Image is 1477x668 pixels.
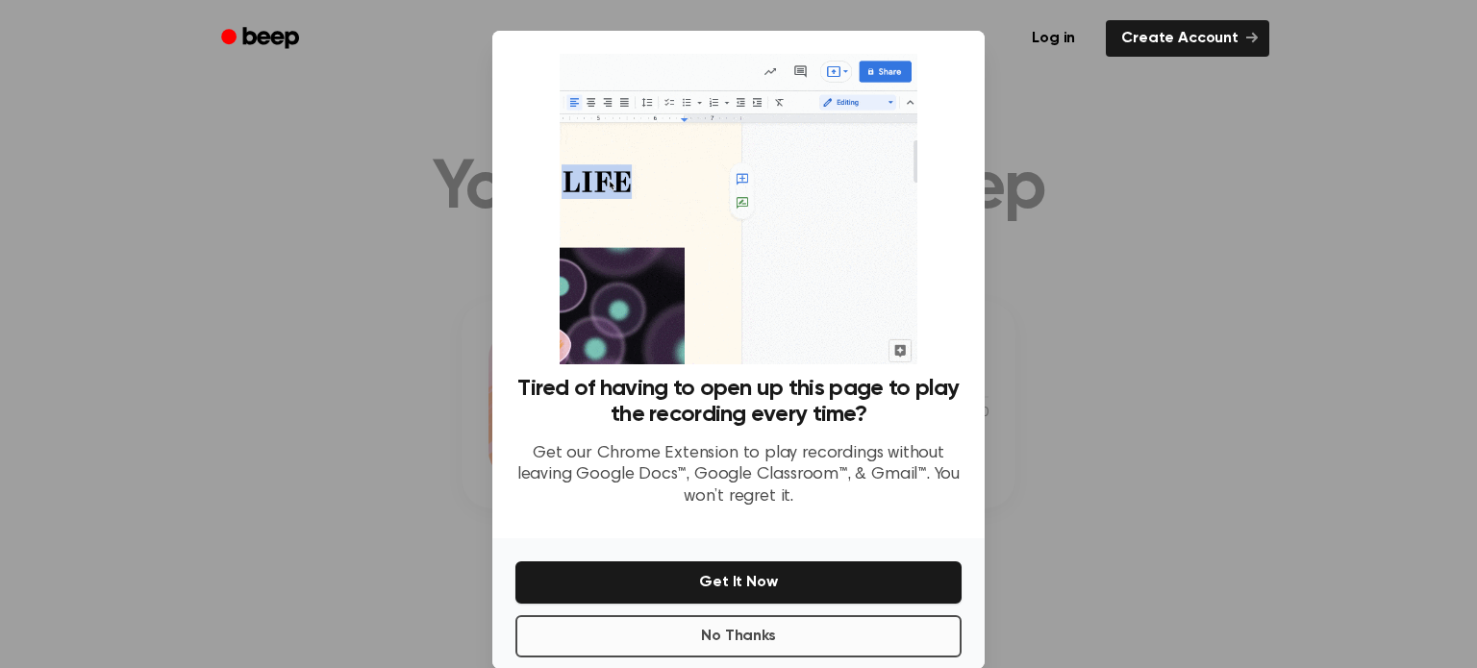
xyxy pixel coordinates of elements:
button: Get It Now [515,561,962,604]
a: Beep [208,20,316,58]
a: Log in [1013,16,1094,61]
button: No Thanks [515,615,962,657]
h3: Tired of having to open up this page to play the recording every time? [515,376,962,428]
img: Beep extension in action [560,54,916,364]
p: Get our Chrome Extension to play recordings without leaving Google Docs™, Google Classroom™, & Gm... [515,443,962,508]
a: Create Account [1106,20,1269,57]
